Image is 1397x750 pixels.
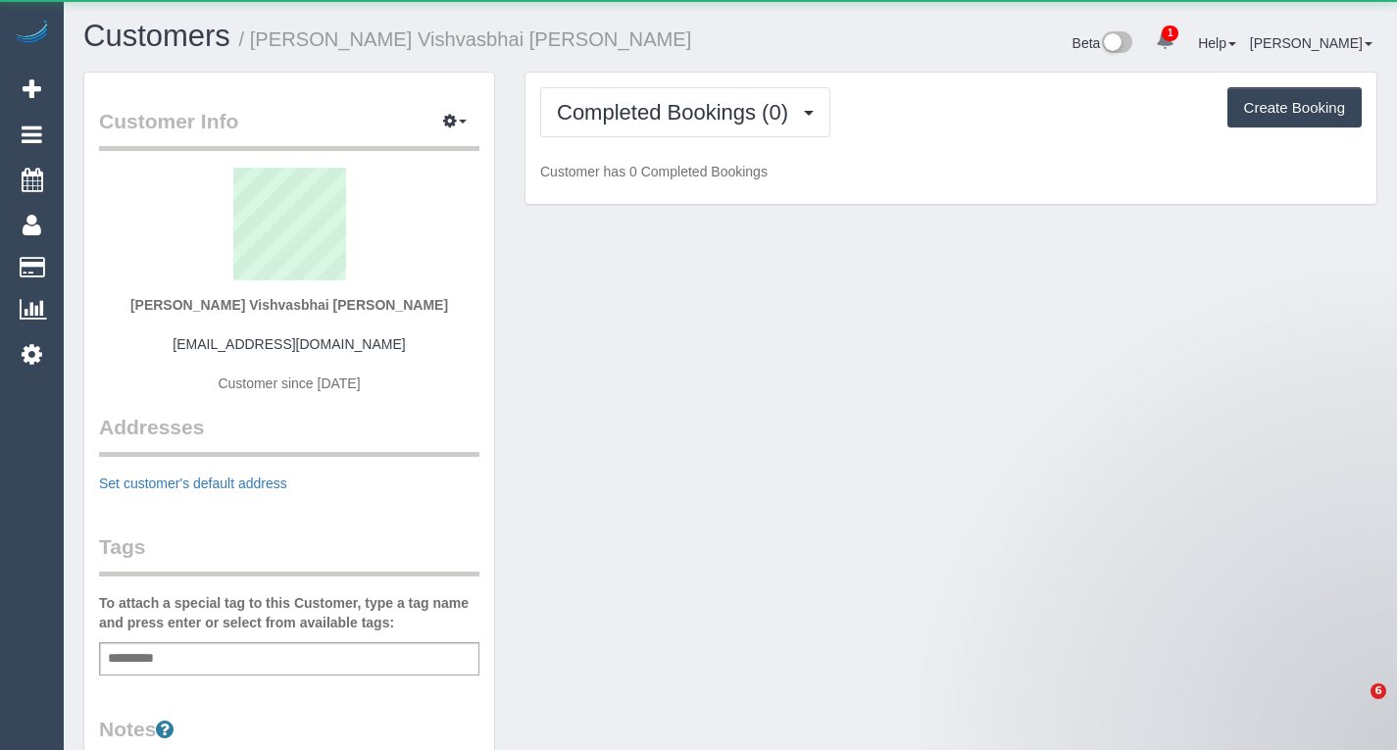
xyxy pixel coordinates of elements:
[218,375,360,391] span: Customer since [DATE]
[540,162,1362,181] p: Customer has 0 Completed Bookings
[1100,31,1132,57] img: New interface
[99,107,479,151] legend: Customer Info
[1073,35,1133,51] a: Beta
[12,20,51,47] img: Automaid Logo
[1371,683,1386,699] span: 6
[130,297,448,313] strong: [PERSON_NAME] Vishvasbhai [PERSON_NAME]
[1227,87,1362,128] button: Create Booking
[1146,20,1184,63] a: 1
[239,28,692,50] small: / [PERSON_NAME] Vishvasbhai [PERSON_NAME]
[540,87,830,137] button: Completed Bookings (0)
[1162,25,1178,41] span: 1
[99,532,479,576] legend: Tags
[173,336,405,352] a: [EMAIL_ADDRESS][DOMAIN_NAME]
[1330,683,1377,730] iframe: Intercom live chat
[557,100,798,125] span: Completed Bookings (0)
[83,19,230,53] a: Customers
[1198,35,1236,51] a: Help
[99,593,479,632] label: To attach a special tag to this Customer, type a tag name and press enter or select from availabl...
[99,475,287,491] a: Set customer's default address
[1250,35,1372,51] a: [PERSON_NAME]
